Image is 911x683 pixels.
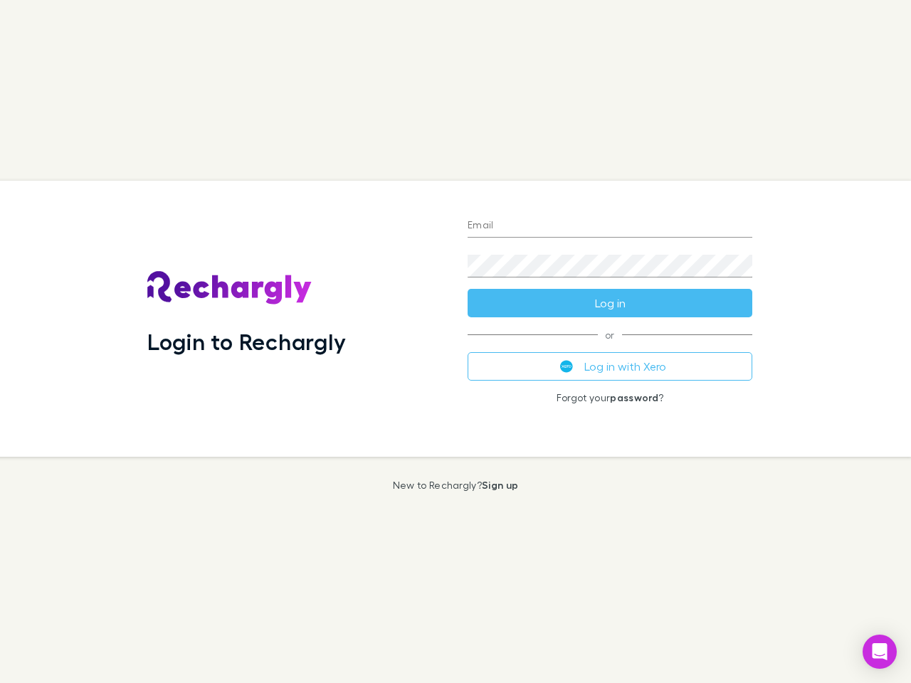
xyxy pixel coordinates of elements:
button: Log in with Xero [468,352,752,381]
a: Sign up [482,479,518,491]
div: Open Intercom Messenger [863,635,897,669]
p: New to Rechargly? [393,480,519,491]
span: or [468,334,752,335]
button: Log in [468,289,752,317]
h1: Login to Rechargly [147,328,346,355]
a: password [610,391,658,403]
img: Rechargly's Logo [147,271,312,305]
img: Xero's logo [560,360,573,373]
p: Forgot your ? [468,392,752,403]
